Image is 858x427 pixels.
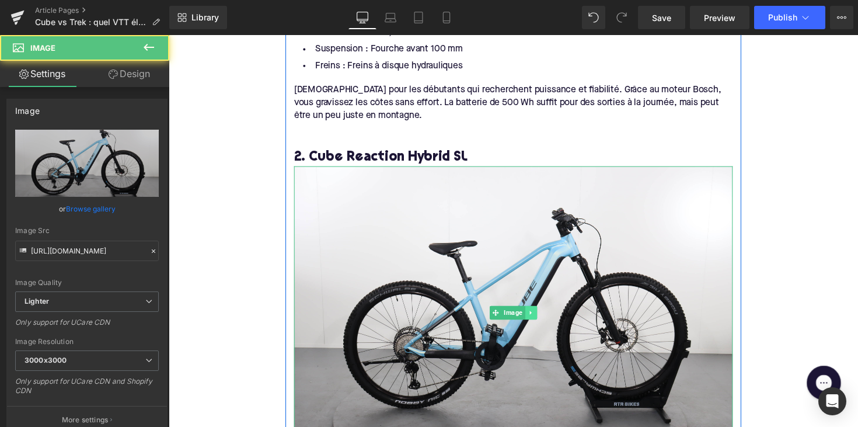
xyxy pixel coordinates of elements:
[582,6,605,29] button: Undo
[768,13,797,22] span: Publish
[35,18,147,27] span: Cube vs Trek : quel VTT électrique choisir ?
[754,6,825,29] button: Publish
[404,6,433,29] a: Tablet
[25,356,67,364] b: 3000x3000
[128,116,578,134] h3: 2. Cube Reaction Hybrid SL
[169,6,227,29] a: New Library
[365,277,378,291] a: Expand / Collapse
[150,10,301,19] span: Suspension : Fourche avant 100 mm
[30,43,55,53] span: Image
[648,335,695,378] iframe: Gorgias live chat messenger
[15,279,159,287] div: Image Quality
[128,50,578,89] div: [DEMOGRAPHIC_DATA] pour les débutants qui recherchent puissance et fiabilité. Grâce au moteur Bos...
[15,203,159,215] div: or
[62,415,109,425] p: More settings
[376,6,404,29] a: Laptop
[610,6,633,29] button: Redo
[15,318,159,335] div: Only support for UCare CDN
[66,199,116,219] a: Browse gallery
[35,6,169,15] a: Article Pages
[15,99,40,116] div: Image
[15,338,159,346] div: Image Resolution
[818,387,846,415] div: Open Intercom Messenger
[15,227,159,235] div: Image Src
[704,12,735,24] span: Preview
[191,12,219,23] span: Library
[150,27,301,36] span: Freins : Freins à disque hydrauliques
[433,6,461,29] a: Mobile
[690,6,749,29] a: Preview
[830,6,853,29] button: More
[15,241,159,261] input: Link
[652,12,671,24] span: Save
[348,6,376,29] a: Desktop
[25,297,49,306] b: Lighter
[341,277,365,291] span: Image
[15,377,159,403] div: Only support for UCare CDN and Shopify CDN
[87,61,172,87] a: Design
